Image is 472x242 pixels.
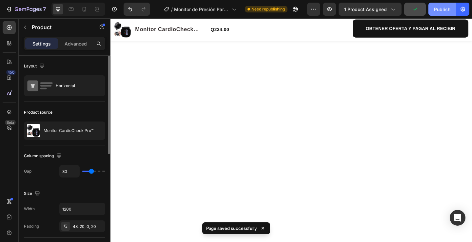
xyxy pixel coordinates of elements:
button: <p><span style="font-size:15px;">OBTENER OFERTA Y PAGAR AL RECIBIR</span></p> [264,1,389,21]
p: Monitor CardioCheck Pro™ [44,128,93,133]
p: Settings [32,40,51,47]
div: Width [24,206,35,212]
p: Product [32,23,88,31]
button: 1 product assigned [339,3,402,16]
div: Product source [24,109,52,115]
button: 7 [3,3,49,16]
div: Size [24,189,41,198]
p: Advanced [65,40,87,47]
div: Column spacing [24,152,63,160]
div: Beta [5,120,16,125]
input: Auto [60,165,79,177]
iframe: Design area [110,18,472,242]
span: / [171,6,173,13]
span: Monitor de Presión Para Muñeca [174,6,229,13]
span: Need republishing [251,6,285,12]
span: 1 product assigned [344,6,387,13]
div: Gap [24,168,31,174]
div: Undo/Redo [124,3,150,16]
div: Horizontal [56,78,96,93]
span: OBTENER OFERTA Y PAGAR AL RECIBIR [278,8,375,14]
p: 7 [43,5,46,13]
div: 48, 20, 0, 20 [73,224,104,230]
input: Auto [60,203,105,215]
img: product feature img [27,124,40,137]
div: Publish [434,6,450,13]
div: Layout [24,62,46,71]
div: 450 [6,70,16,75]
p: Page saved successfully [206,225,257,232]
div: Padding [24,223,39,229]
div: Open Intercom Messenger [450,210,465,226]
div: Rich Text Editor. Editing area: main [278,7,375,16]
button: Publish [428,3,456,16]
